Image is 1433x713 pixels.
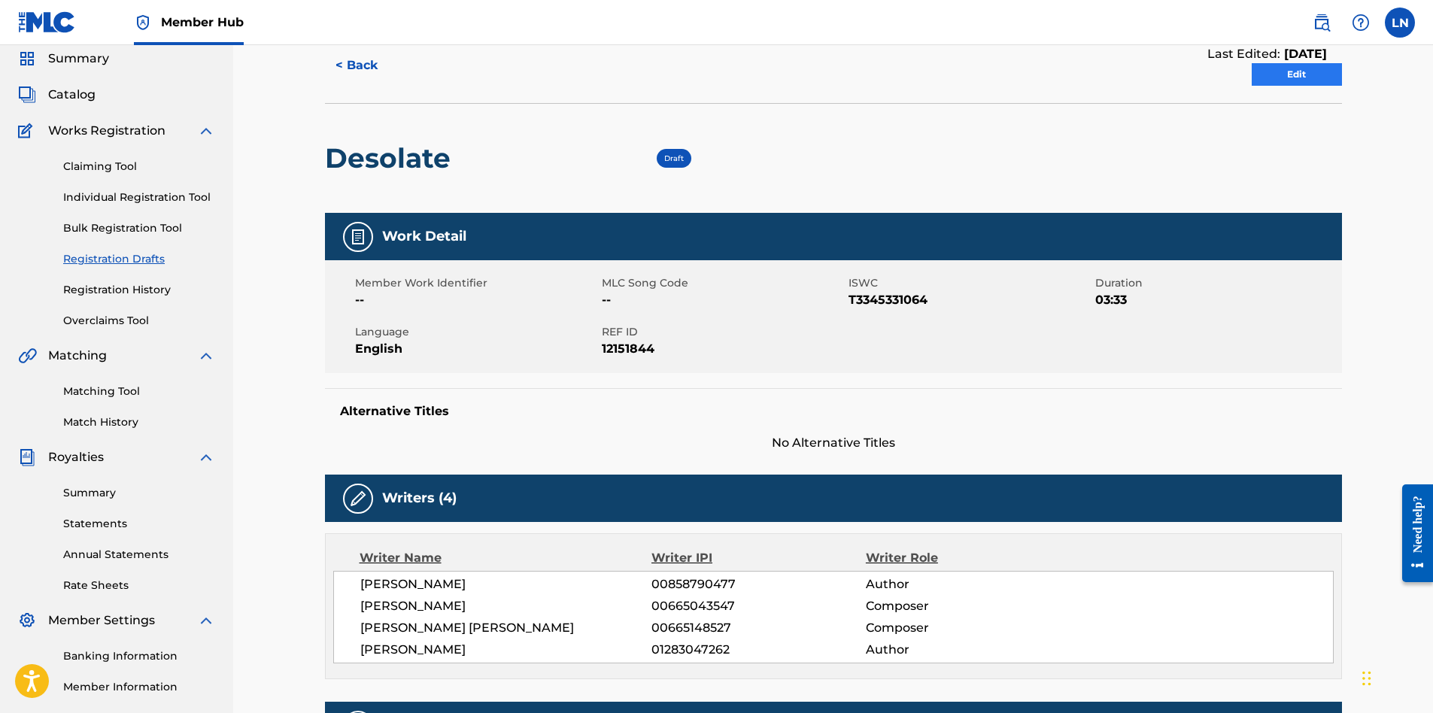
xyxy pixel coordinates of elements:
[18,86,36,104] img: Catalog
[48,448,104,466] span: Royalties
[602,291,845,309] span: --
[866,641,1061,659] span: Author
[651,641,865,659] span: 01283047262
[355,275,598,291] span: Member Work Identifier
[63,414,215,430] a: Match History
[18,50,36,68] img: Summary
[18,50,109,68] a: SummarySummary
[197,122,215,140] img: expand
[349,228,367,246] img: Work Detail
[1280,47,1327,61] span: [DATE]
[18,122,38,140] img: Works Registration
[1095,275,1338,291] span: Duration
[63,679,215,695] a: Member Information
[48,50,109,68] span: Summary
[325,434,1342,452] span: No Alternative Titles
[197,611,215,630] img: expand
[63,313,215,329] a: Overclaims Tool
[849,275,1091,291] span: ISWC
[48,86,96,104] span: Catalog
[63,547,215,563] a: Annual Statements
[1385,8,1415,38] div: User Menu
[360,575,652,593] span: [PERSON_NAME]
[63,282,215,298] a: Registration History
[355,324,598,340] span: Language
[63,251,215,267] a: Registration Drafts
[360,641,652,659] span: [PERSON_NAME]
[664,153,684,163] span: Draft
[602,340,845,358] span: 12151844
[866,597,1061,615] span: Composer
[161,14,244,31] span: Member Hub
[18,11,76,33] img: MLC Logo
[602,275,845,291] span: MLC Song Code
[48,122,165,140] span: Works Registration
[602,324,845,340] span: REF ID
[651,575,865,593] span: 00858790477
[382,490,457,507] h5: Writers (4)
[651,619,865,637] span: 00665148527
[197,448,215,466] img: expand
[1207,45,1327,63] div: Last Edited:
[18,86,96,104] a: CatalogCatalog
[63,220,215,236] a: Bulk Registration Tool
[63,516,215,532] a: Statements
[134,14,152,32] img: Top Rightsholder
[1252,63,1342,86] a: Edit
[18,347,37,365] img: Matching
[1307,8,1337,38] a: Public Search
[1391,473,1433,594] iframe: Resource Center
[63,190,215,205] a: Individual Registration Tool
[63,485,215,501] a: Summary
[866,619,1061,637] span: Composer
[349,490,367,508] img: Writers
[849,291,1091,309] span: T3345331064
[1352,14,1370,32] img: help
[1095,291,1338,309] span: 03:33
[1362,656,1371,701] div: Drag
[355,291,598,309] span: --
[382,228,466,245] h5: Work Detail
[18,611,36,630] img: Member Settings
[340,404,1327,419] h5: Alternative Titles
[325,47,415,84] button: < Back
[63,648,215,664] a: Banking Information
[355,340,598,358] span: English
[866,575,1061,593] span: Author
[48,347,107,365] span: Matching
[63,159,215,174] a: Claiming Tool
[1313,14,1331,32] img: search
[360,619,652,637] span: [PERSON_NAME] [PERSON_NAME]
[325,141,458,175] h2: Desolate
[866,549,1061,567] div: Writer Role
[18,448,36,466] img: Royalties
[651,597,865,615] span: 00665043547
[1346,8,1376,38] div: Help
[63,578,215,593] a: Rate Sheets
[48,611,155,630] span: Member Settings
[651,549,866,567] div: Writer IPI
[197,347,215,365] img: expand
[360,597,652,615] span: [PERSON_NAME]
[63,384,215,399] a: Matching Tool
[360,549,652,567] div: Writer Name
[1358,641,1433,713] iframe: Chat Widget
